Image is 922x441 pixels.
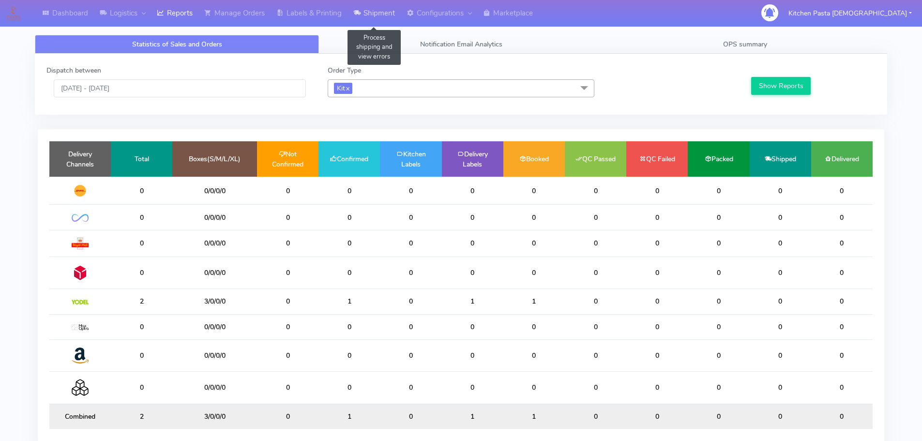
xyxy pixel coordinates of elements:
[626,339,688,371] td: 0
[442,404,503,429] td: 1
[72,379,89,396] img: Collection
[503,177,565,205] td: 0
[380,257,441,289] td: 0
[257,404,318,429] td: 0
[111,141,172,177] td: Total
[565,404,626,429] td: 0
[54,79,306,97] input: Pick the Daterange
[750,257,811,289] td: 0
[503,230,565,257] td: 0
[111,339,172,371] td: 0
[72,238,89,249] img: Royal Mail
[257,141,318,177] td: Not Confirmed
[811,141,873,177] td: Delivered
[172,177,257,205] td: 0/0/0/0
[257,314,318,339] td: 0
[626,141,688,177] td: QC Failed
[318,141,380,177] td: Confirmed
[811,314,873,339] td: 0
[257,372,318,404] td: 0
[565,141,626,177] td: QC Passed
[442,177,503,205] td: 0
[318,230,380,257] td: 0
[132,40,222,49] span: Statistics of Sales and Orders
[781,3,919,23] button: Kitchen Pasta [DEMOGRAPHIC_DATA]
[503,141,565,177] td: Booked
[380,289,441,314] td: 0
[172,289,257,314] td: 3/0/0/0
[111,372,172,404] td: 0
[257,230,318,257] td: 0
[688,404,749,429] td: 0
[626,177,688,205] td: 0
[318,257,380,289] td: 0
[626,257,688,289] td: 0
[380,205,441,230] td: 0
[172,205,257,230] td: 0/0/0/0
[503,372,565,404] td: 0
[172,257,257,289] td: 0/0/0/0
[111,289,172,314] td: 2
[318,289,380,314] td: 1
[811,177,873,205] td: 0
[334,83,352,94] span: Kit
[72,214,89,222] img: OnFleet
[442,257,503,289] td: 0
[72,184,89,197] img: DHL
[172,339,257,371] td: 0/0/0/0
[751,77,811,95] button: Show Reports
[49,141,111,177] td: Delivery Channels
[257,205,318,230] td: 0
[442,314,503,339] td: 0
[380,141,441,177] td: Kitchen Labels
[380,230,441,257] td: 0
[72,300,89,304] img: Yodel
[318,404,380,429] td: 1
[811,372,873,404] td: 0
[172,230,257,257] td: 0/0/0/0
[565,205,626,230] td: 0
[442,141,503,177] td: Delivery Labels
[111,205,172,230] td: 0
[345,83,349,93] a: x
[328,65,361,76] label: Order Type
[750,141,811,177] td: Shipped
[811,289,873,314] td: 0
[750,230,811,257] td: 0
[626,289,688,314] td: 0
[318,314,380,339] td: 0
[688,257,749,289] td: 0
[750,314,811,339] td: 0
[380,404,441,429] td: 0
[257,177,318,205] td: 0
[420,40,502,49] span: Notification Email Analytics
[626,205,688,230] td: 0
[688,314,749,339] td: 0
[172,404,257,429] td: 3/0/0/0
[688,177,749,205] td: 0
[565,289,626,314] td: 0
[257,289,318,314] td: 0
[318,177,380,205] td: 0
[565,230,626,257] td: 0
[442,205,503,230] td: 0
[503,257,565,289] td: 0
[750,289,811,314] td: 0
[626,314,688,339] td: 0
[688,141,749,177] td: Packed
[318,372,380,404] td: 0
[172,372,257,404] td: 0/0/0/0
[442,230,503,257] td: 0
[72,324,89,331] img: MaxOptra
[811,339,873,371] td: 0
[442,289,503,314] td: 1
[380,177,441,205] td: 0
[565,372,626,404] td: 0
[626,404,688,429] td: 0
[318,339,380,371] td: 0
[723,40,767,49] span: OPS summary
[688,339,749,371] td: 0
[72,347,89,364] img: Amazon
[35,35,887,54] ul: Tabs
[111,404,172,429] td: 2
